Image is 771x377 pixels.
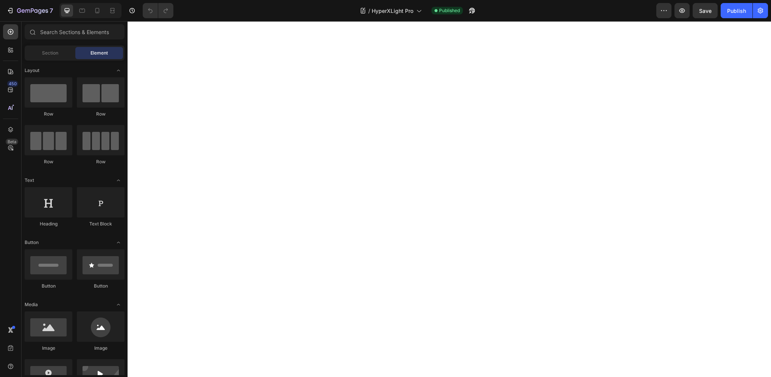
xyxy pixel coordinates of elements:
[77,221,125,227] div: Text Block
[368,7,370,15] span: /
[25,67,39,74] span: Layout
[25,345,72,352] div: Image
[693,3,718,18] button: Save
[6,139,18,145] div: Beta
[25,177,34,184] span: Text
[699,8,712,14] span: Save
[112,299,125,311] span: Toggle open
[721,3,752,18] button: Publish
[25,158,72,165] div: Row
[25,283,72,289] div: Button
[77,111,125,117] div: Row
[112,64,125,77] span: Toggle open
[112,174,125,186] span: Toggle open
[143,3,173,18] div: Undo/Redo
[25,301,38,308] span: Media
[112,236,125,249] span: Toggle open
[77,283,125,289] div: Button
[25,221,72,227] div: Heading
[7,81,18,87] div: 450
[77,158,125,165] div: Row
[372,7,413,15] span: HyperXLight Pro
[42,50,58,56] span: Section
[90,50,108,56] span: Element
[25,239,39,246] span: Button
[25,24,125,39] input: Search Sections & Elements
[3,3,56,18] button: 7
[128,21,771,377] iframe: Design area
[77,345,125,352] div: Image
[50,6,53,15] p: 7
[727,7,746,15] div: Publish
[439,7,460,14] span: Published
[25,111,72,117] div: Row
